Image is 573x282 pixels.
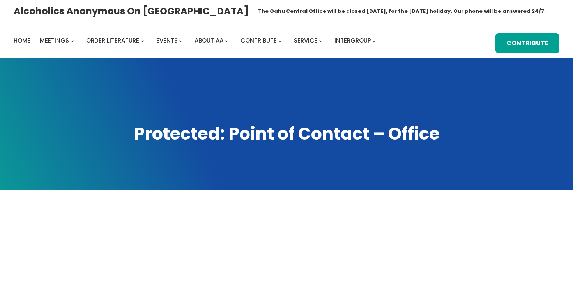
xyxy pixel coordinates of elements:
a: Contribute [495,33,559,53]
span: Contribute [241,36,277,44]
a: Service [294,35,317,46]
a: About AA [195,35,223,46]
nav: Intergroup [14,35,378,46]
span: About AA [195,36,223,44]
button: Order Literature submenu [141,39,144,42]
h1: The Oahu Central Office will be closed [DATE], for the [DATE] holiday. Our phone will be answered... [258,7,546,15]
span: Events [156,36,178,44]
a: Intergroup [334,35,371,46]
a: Home [14,35,30,46]
button: Events submenu [179,39,182,42]
button: Contribute submenu [278,39,282,42]
span: Intergroup [334,36,371,44]
a: Meetings [40,35,69,46]
span: Home [14,36,30,44]
a: Events [156,35,178,46]
button: Intergroup submenu [372,39,376,42]
span: Service [294,36,317,44]
button: Meetings submenu [71,39,74,42]
a: Contribute [241,35,277,46]
span: Meetings [40,36,69,44]
h1: Protected: Point of Contact – Office [14,122,559,145]
button: Service submenu [319,39,322,42]
a: Alcoholics Anonymous on [GEOGRAPHIC_DATA] [14,3,249,20]
span: Order Literature [86,36,139,44]
button: About AA submenu [225,39,228,42]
